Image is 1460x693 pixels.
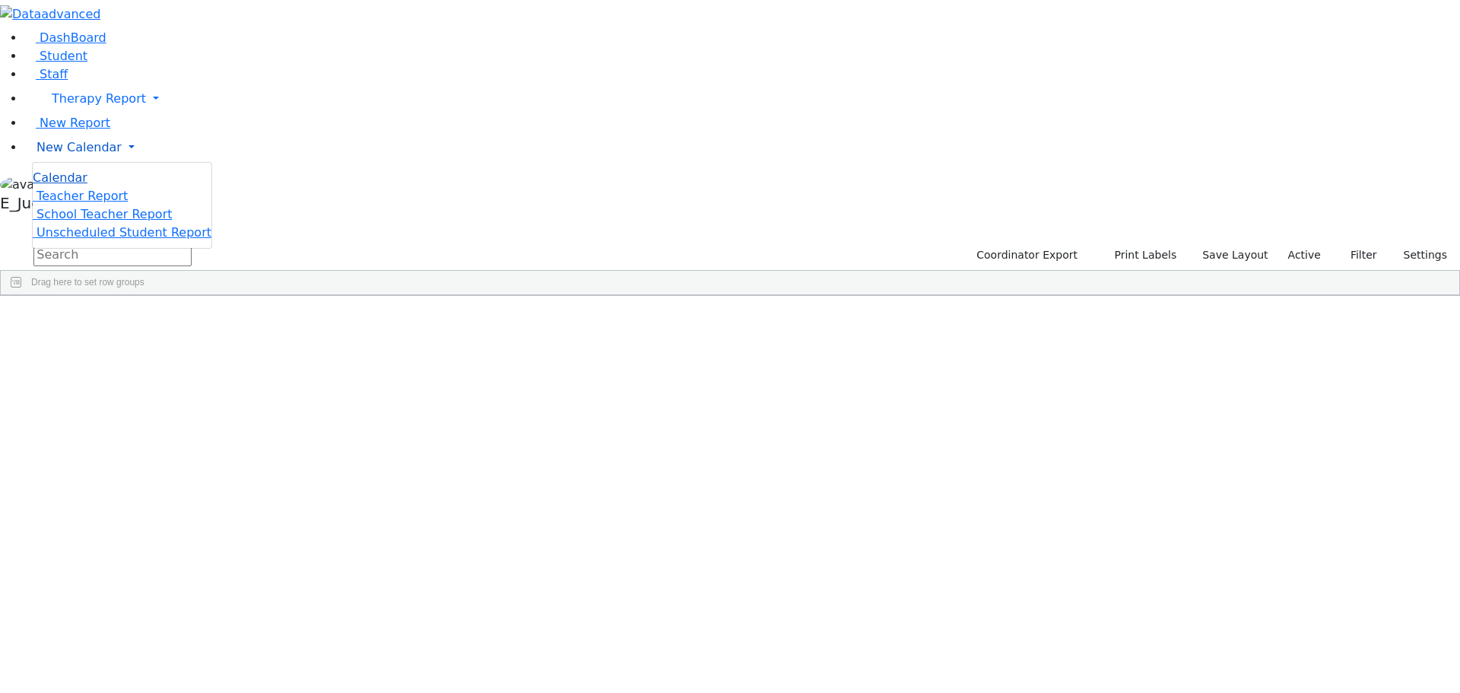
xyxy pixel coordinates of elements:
a: Calendar [33,169,87,187]
span: Unscheduled Student Report [36,225,211,240]
ul: Therapy Report [32,162,212,249]
a: DashBoard [24,30,106,45]
button: Print Labels [1097,243,1183,267]
button: Filter [1331,243,1384,267]
span: Student [40,49,87,63]
span: Calendar [33,170,87,185]
a: School Teacher Report [33,207,172,221]
a: Teacher Report [33,189,128,203]
a: Unscheduled Student Report [33,225,211,240]
input: Search [33,243,192,266]
span: Staff [40,67,68,81]
span: Therapy Report [52,91,146,106]
button: Coordinator Export [966,243,1084,267]
a: Student [24,49,87,63]
span: New Report [40,116,110,130]
a: Staff [24,67,68,81]
a: New Calendar [24,132,1460,163]
button: Settings [1384,243,1454,267]
span: School Teacher Report [36,207,172,221]
a: New Report [24,116,110,130]
span: Teacher Report [36,189,128,203]
a: Therapy Report [24,84,1460,114]
span: New Calendar [36,140,122,154]
span: DashBoard [40,30,106,45]
label: Active [1281,243,1328,267]
span: Drag here to set row groups [31,277,144,288]
button: Save Layout [1195,243,1274,267]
